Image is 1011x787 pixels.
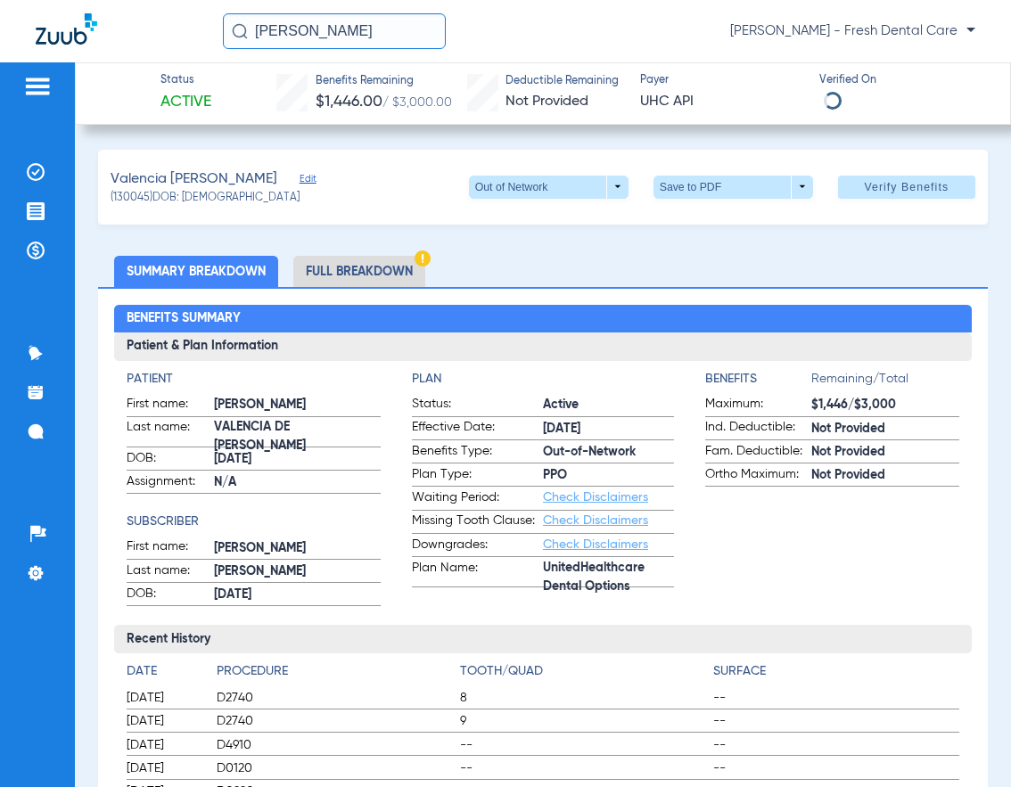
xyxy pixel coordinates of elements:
[127,736,201,754] span: [DATE]
[214,428,381,447] span: VALENCIA DE [PERSON_NAME]
[412,536,543,557] span: Downgrades:
[111,191,300,207] span: (130045) DOB: [DEMOGRAPHIC_DATA]
[543,443,674,462] span: Out-of-Network
[36,13,97,45] img: Zuub Logo
[838,176,975,199] button: Verify Benefits
[705,370,811,389] h4: Benefits
[713,759,960,777] span: --
[412,465,543,487] span: Plan Type:
[412,418,543,439] span: Effective Date:
[223,13,446,49] input: Search for patients
[316,74,452,90] span: Benefits Remaining
[460,662,707,687] app-breakdown-title: Tooth/Quad
[705,370,811,395] app-breakdown-title: Benefits
[23,76,52,97] img: hamburger-icon
[127,537,214,559] span: First name:
[543,420,674,439] span: [DATE]
[653,176,813,199] button: Save to PDF
[713,736,960,754] span: --
[127,759,201,777] span: [DATE]
[713,712,960,730] span: --
[460,759,707,777] span: --
[114,256,278,287] li: Summary Breakdown
[713,662,960,687] app-breakdown-title: Surface
[705,395,811,416] span: Maximum:
[543,396,674,414] span: Active
[713,689,960,707] span: --
[232,23,248,39] img: Search Icon
[127,662,201,681] h4: Date
[127,585,214,606] span: DOB:
[415,250,431,266] img: Hazard
[811,396,959,414] span: $1,446/$3,000
[382,96,452,109] span: / $3,000.00
[469,176,629,199] button: Out of Network
[922,701,1011,787] iframe: Chat Widget
[214,450,381,469] span: [DATE]
[460,712,707,730] span: 9
[127,370,381,389] h4: Patient
[460,736,707,754] span: --
[160,73,211,89] span: Status
[640,73,803,89] span: Payer
[114,305,973,333] h2: Benefits Summary
[412,512,543,533] span: Missing Tooth Clause:
[543,514,648,527] a: Check Disclaimers
[300,173,316,190] span: Edit
[412,370,674,389] h4: Plan
[713,662,960,681] h4: Surface
[214,396,381,414] span: [PERSON_NAME]
[819,73,982,89] span: Verified On
[811,370,959,395] span: Remaining/Total
[217,689,455,707] span: D2740
[293,256,425,287] li: Full Breakdown
[412,395,543,416] span: Status:
[217,759,455,777] span: D0120
[214,473,381,492] span: N/A
[705,442,811,463] span: Fam. Deductible:
[127,712,201,730] span: [DATE]
[505,94,588,109] span: Not Provided
[214,586,381,604] span: [DATE]
[705,465,811,487] span: Ortho Maximum:
[811,443,959,462] span: Not Provided
[412,442,543,463] span: Benefits Type:
[217,712,455,730] span: D2740
[640,91,803,113] span: UHC API
[114,625,973,653] h3: Recent History
[111,168,277,191] span: Valencia [PERSON_NAME]
[217,736,455,754] span: D4910
[864,180,949,194] span: Verify Benefits
[543,491,648,504] a: Check Disclaimers
[316,94,382,110] span: $1,446.00
[811,466,959,485] span: Not Provided
[127,662,201,687] app-breakdown-title: Date
[127,472,214,494] span: Assignment:
[217,662,455,687] app-breakdown-title: Procedure
[705,418,811,439] span: Ind. Deductible:
[214,562,381,581] span: [PERSON_NAME]
[811,420,959,439] span: Not Provided
[114,332,973,361] h3: Patient & Plan Information
[214,539,381,558] span: [PERSON_NAME]
[127,449,214,471] span: DOB:
[127,689,201,707] span: [DATE]
[505,74,619,90] span: Deductible Remaining
[160,91,211,113] span: Active
[127,562,214,583] span: Last name:
[412,559,543,587] span: Plan Name:
[543,538,648,551] a: Check Disclaimers
[730,22,975,40] span: [PERSON_NAME] - Fresh Dental Care
[543,568,674,586] span: UnitedHealthcare Dental Options
[543,466,674,485] span: PPO
[127,512,381,531] h4: Subscriber
[460,689,707,707] span: 8
[412,488,543,510] span: Waiting Period:
[217,662,455,681] h4: Procedure
[127,418,214,447] span: Last name:
[460,662,707,681] h4: Tooth/Quad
